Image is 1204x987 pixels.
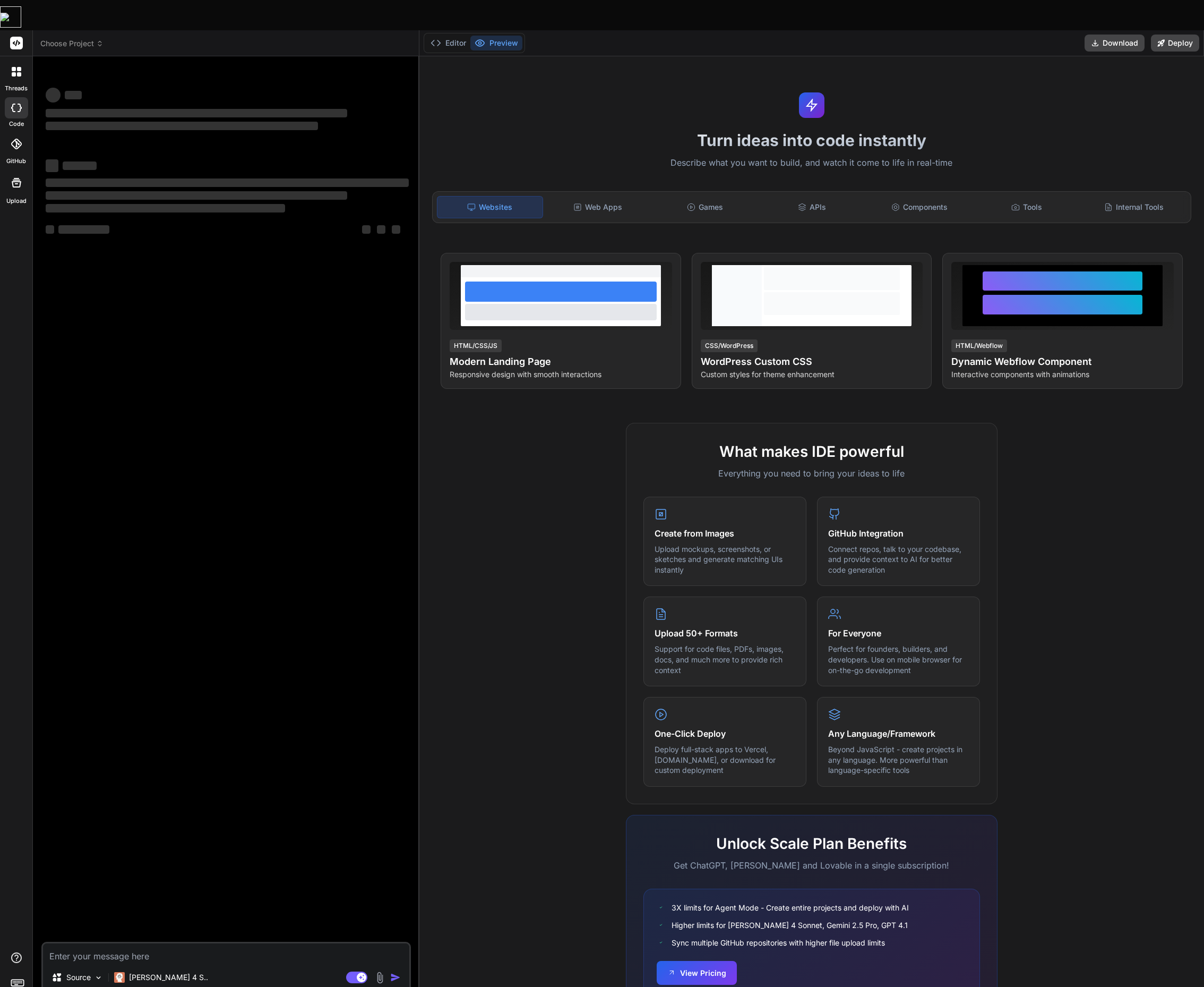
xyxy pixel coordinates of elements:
[974,196,1079,218] div: Tools
[65,91,82,99] span: ‌
[701,339,758,352] div: CSS/WordPress
[828,627,969,640] h4: For Everyone
[6,157,26,166] label: GitHub
[114,972,125,983] img: Claude 4 Sonnet
[655,627,795,640] h4: Upload 50+ Formats
[9,120,24,129] label: code
[867,196,972,218] div: Components
[652,196,758,218] div: Games
[392,225,400,234] span: ‌
[450,369,672,380] p: Responsive design with smooth interactions
[377,225,385,234] span: ‌
[951,339,1007,352] div: HTML/Webflow
[46,159,58,172] span: ‌
[701,354,923,369] h4: WordPress Custom CSS
[94,973,103,982] img: Pick Models
[655,727,795,740] h4: One-Click Deploy
[672,920,908,931] span: Higher limits for [PERSON_NAME] 4 Sonnet, Gemini 2.5 Pro, GPT 4.1
[643,440,980,463] h2: What makes IDE powerful
[655,744,795,776] p: Deploy full-stack apps to Vercel, [DOMAIN_NAME], or download for custom deployment
[701,369,923,380] p: Custom styles for theme enhancement
[828,527,969,540] h4: GitHub Integration
[655,544,795,575] p: Upload mockups, screenshots, or sketches and generate matching UIs instantly
[951,354,1174,369] h4: Dynamic Webflow Component
[828,727,969,740] h4: Any Language/Framework
[46,109,347,117] span: ‌
[828,744,969,776] p: Beyond JavaScript - create projects in any language. More powerful than language-specific tools
[655,644,795,675] p: Support for code files, PDFs, images, docs, and much more to provide rich context
[643,859,980,872] p: Get ChatGPT, [PERSON_NAME] and Lovable in a single subscription!
[46,88,61,103] span: ‌
[426,131,1198,150] h1: Turn ideas into code instantly
[5,84,28,93] label: threads
[655,527,795,540] h4: Create from Images
[657,961,737,985] button: View Pricing
[426,156,1198,170] p: Describe what you want to build, and watch it come to life in real-time
[426,36,470,50] button: Editor
[390,972,401,983] img: icon
[58,225,109,234] span: ‌
[643,467,980,480] p: Everything you need to bring your ideas to life
[1085,35,1145,52] button: Download
[760,196,865,218] div: APIs
[672,937,885,948] span: Sync multiple GitHub repositories with higher file upload limits
[643,832,980,855] h2: Unlock Scale Plan Benefits
[6,197,27,206] label: Upload
[374,972,386,984] img: attachment
[951,369,1174,380] p: Interactive components with animations
[437,196,543,218] div: Websites
[1081,196,1186,218] div: Internal Tools
[672,902,909,913] span: 3X limits for Agent Mode - Create entire projects and deploy with AI
[450,339,502,352] div: HTML/CSS/JS
[46,122,318,130] span: ‌
[362,225,371,234] span: ‌
[46,178,409,187] span: ‌
[1151,35,1199,52] button: Deploy
[66,972,91,983] p: Source
[129,972,208,983] p: [PERSON_NAME] 4 S..
[470,36,522,50] button: Preview
[450,354,672,369] h4: Modern Landing Page
[828,644,969,675] p: Perfect for founders, builders, and developers. Use on mobile browser for on-the-go development
[46,191,347,200] span: ‌
[828,544,969,575] p: Connect repos, talk to your codebase, and provide context to AI for better code generation
[545,196,650,218] div: Web Apps
[46,204,285,212] span: ‌
[46,225,54,234] span: ‌
[40,38,104,49] span: Choose Project
[63,161,97,170] span: ‌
